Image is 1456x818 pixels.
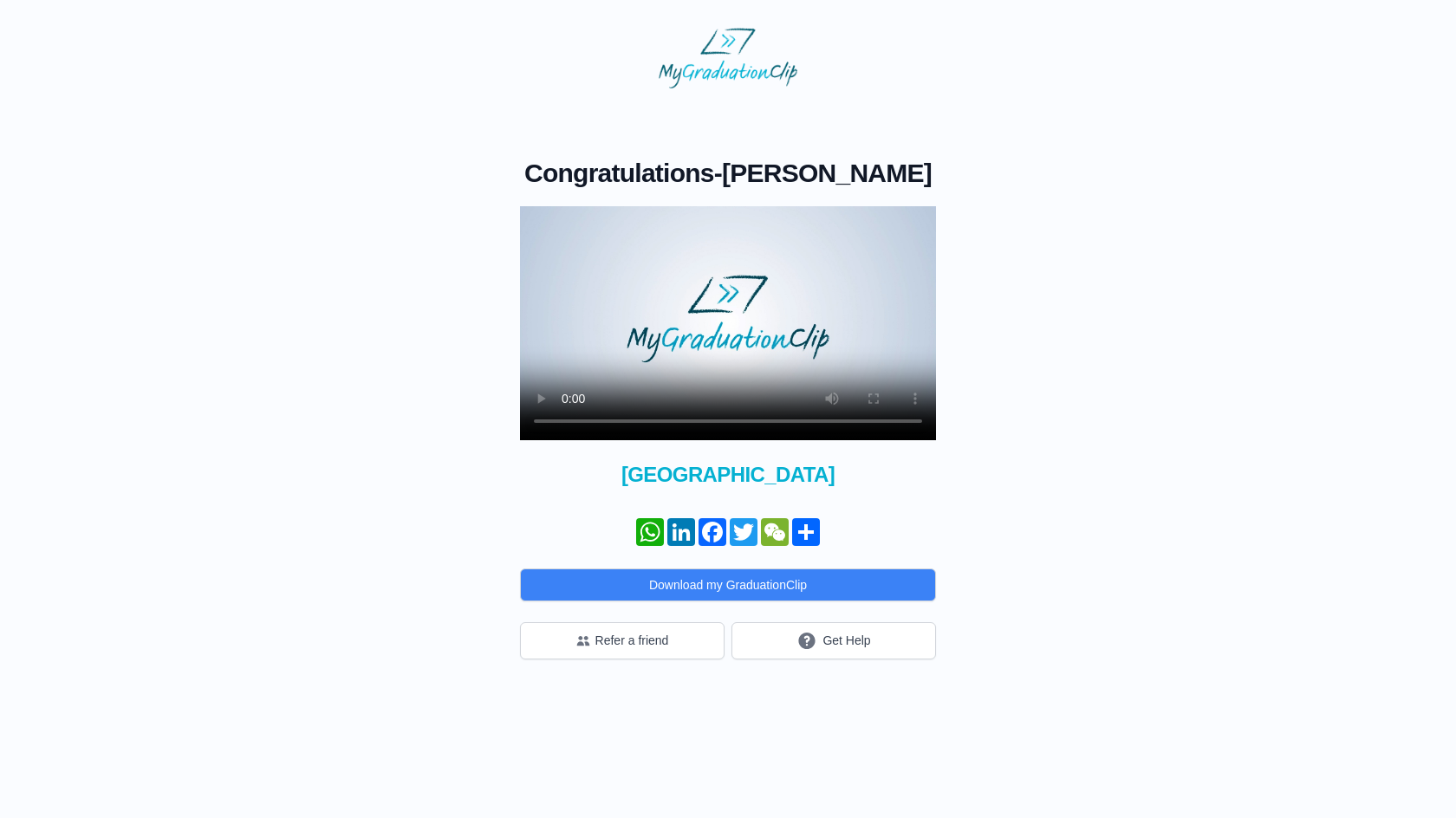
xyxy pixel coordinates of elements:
span: [GEOGRAPHIC_DATA] [520,461,936,489]
button: Refer a friend [520,622,725,659]
a: LinkedIn [666,518,697,546]
span: Congratulations [524,159,714,187]
button: Get Help [731,622,936,659]
span: [PERSON_NAME] [722,159,932,187]
a: WhatsApp [634,518,666,546]
a: Twitter [728,518,759,546]
a: Share [790,518,822,546]
button: Download my GraduationClip [520,568,936,601]
h1: - [520,158,936,189]
a: WeChat [759,518,790,546]
a: Facebook [697,518,728,546]
img: MyGraduationClip [659,28,797,88]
